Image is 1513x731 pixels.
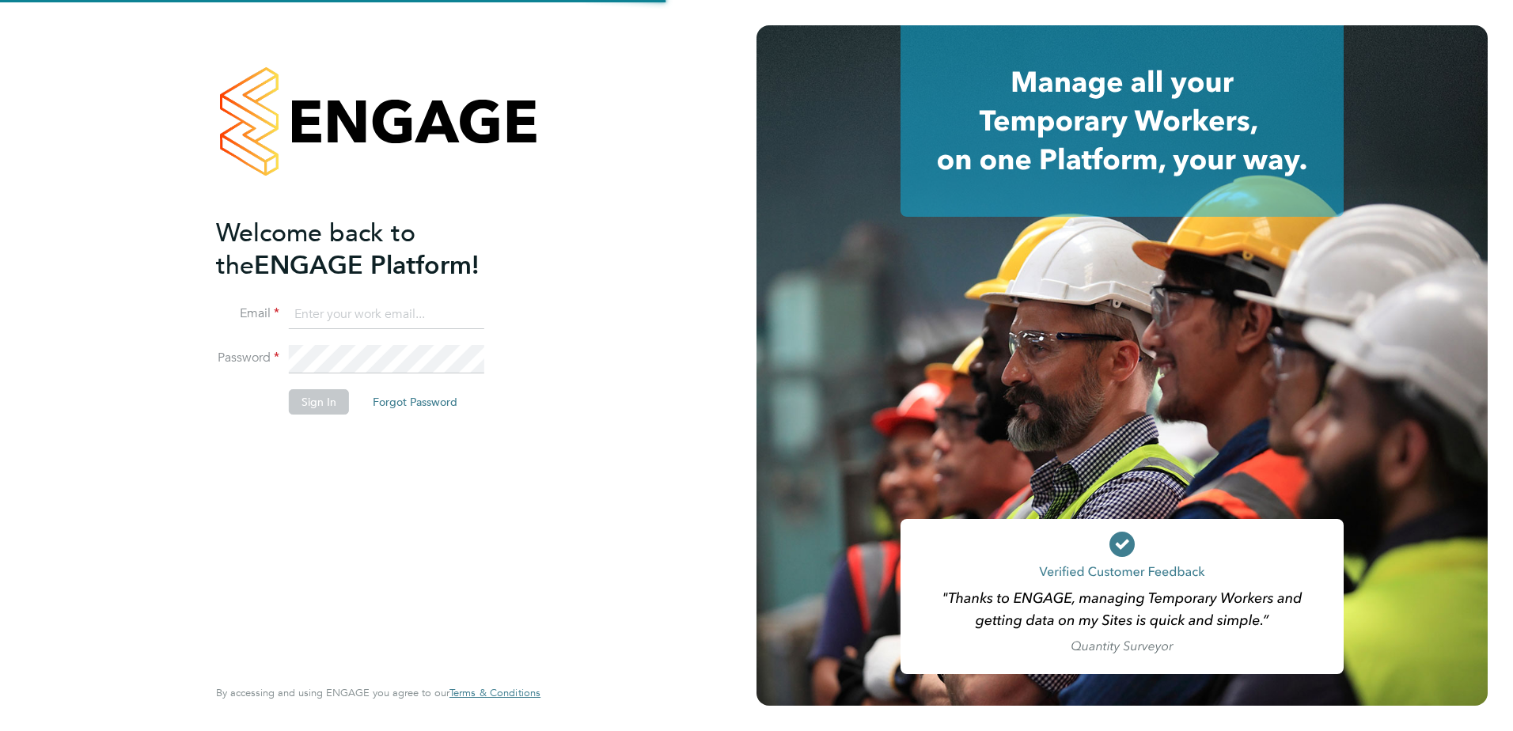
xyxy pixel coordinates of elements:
[216,305,279,322] label: Email
[216,217,525,282] h2: ENGAGE Platform!
[216,350,279,366] label: Password
[360,389,470,415] button: Forgot Password
[216,218,415,281] span: Welcome back to the
[449,687,540,699] a: Terms & Conditions
[216,686,540,699] span: By accessing and using ENGAGE you agree to our
[289,301,484,329] input: Enter your work email...
[289,389,349,415] button: Sign In
[449,686,540,699] span: Terms & Conditions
